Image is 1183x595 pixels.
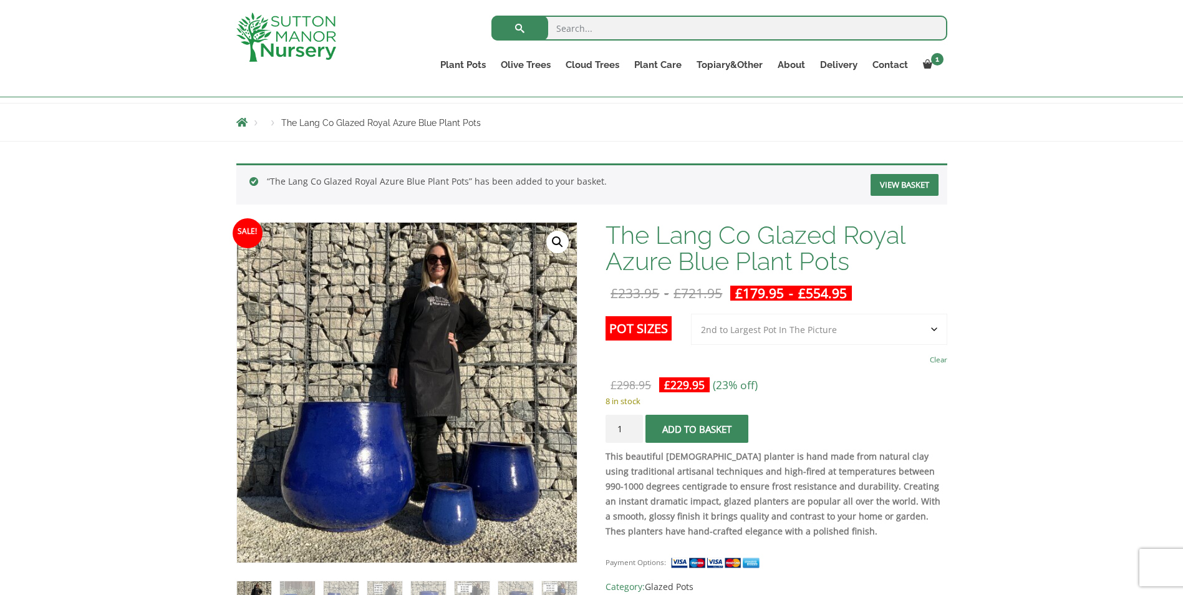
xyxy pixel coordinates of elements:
ins: - [730,286,852,301]
a: View full-screen image gallery [546,231,569,253]
span: 1 [931,53,944,65]
small: Payment Options: [606,558,666,567]
a: Contact [865,56,915,74]
a: Glazed Pots [645,581,693,593]
button: Add to basket [645,415,748,443]
bdi: 179.95 [735,284,784,302]
bdi: 233.95 [611,284,659,302]
span: £ [674,284,681,302]
a: Clear options [930,351,947,369]
a: Topiary&Other [689,56,770,74]
del: - [606,286,727,301]
bdi: 554.95 [798,284,847,302]
bdi: 298.95 [611,377,651,392]
a: Cloud Trees [558,56,627,74]
a: Plant Care [627,56,689,74]
span: £ [735,284,743,302]
span: (23% off) [713,377,758,392]
bdi: 229.95 [664,377,705,392]
span: Sale! [233,218,263,248]
a: About [770,56,813,74]
span: £ [798,284,806,302]
span: £ [611,284,618,302]
nav: Breadcrumbs [236,117,947,127]
h1: The Lang Co Glazed Royal Azure Blue Plant Pots [606,222,947,274]
a: Olive Trees [493,56,558,74]
img: payment supported [670,556,764,569]
span: £ [664,377,670,392]
a: 1 [915,56,947,74]
input: Product quantity [606,415,643,443]
div: “The Lang Co Glazed Royal Azure Blue Plant Pots” has been added to your basket. [236,163,947,205]
a: Plant Pots [433,56,493,74]
label: Pot Sizes [606,316,672,341]
a: View basket [871,174,939,196]
img: logo [236,12,336,62]
span: £ [611,377,617,392]
p: 8 in stock [606,394,947,409]
strong: This beautiful [DEMOGRAPHIC_DATA] planter is hand made from natural clay using traditional artisa... [606,450,940,537]
span: The Lang Co Glazed Royal Azure Blue Plant Pots [281,118,481,128]
bdi: 721.95 [674,284,722,302]
a: Delivery [813,56,865,74]
span: Category: [606,579,947,594]
input: Search... [491,16,947,41]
